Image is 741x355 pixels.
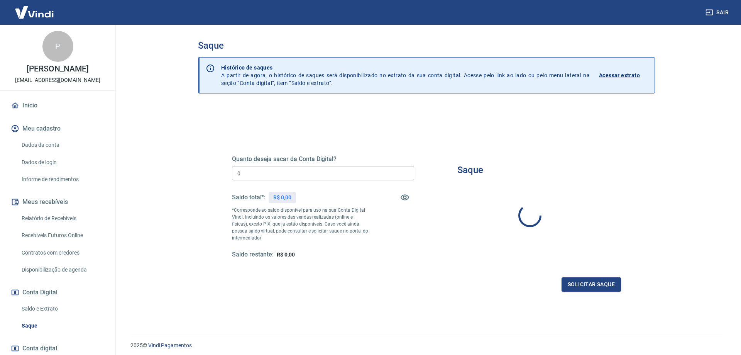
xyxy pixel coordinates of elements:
[273,194,291,202] p: R$ 0,00
[42,31,73,62] div: P
[9,97,106,114] a: Início
[19,172,106,187] a: Informe de rendimentos
[232,207,369,241] p: *Corresponde ao saldo disponível para uso na sua Conta Digital Vindi. Incluindo os valores das ve...
[221,64,590,87] p: A partir de agora, o histórico de saques será disponibilizado no extrato da sua conta digital. Ac...
[232,251,274,259] h5: Saldo restante:
[599,71,640,79] p: Acessar extrato
[457,165,483,175] h3: Saque
[22,343,57,354] span: Conta digital
[9,120,106,137] button: Meu cadastro
[562,277,621,292] button: Solicitar saque
[27,65,88,73] p: [PERSON_NAME]
[198,40,655,51] h3: Saque
[19,211,106,226] a: Relatório de Recebíveis
[221,64,590,71] p: Histórico de saques
[15,76,100,84] p: [EMAIL_ADDRESS][DOMAIN_NAME]
[19,318,106,334] a: Saque
[19,245,106,261] a: Contratos com credores
[599,64,648,87] a: Acessar extrato
[277,251,295,258] span: R$ 0,00
[19,137,106,153] a: Dados da conta
[704,5,732,20] button: Sair
[9,0,59,24] img: Vindi
[9,194,106,211] button: Meus recebíveis
[19,228,106,243] a: Recebíveis Futuros Online
[19,301,106,317] a: Saldo e Extrato
[130,341,722,350] p: 2025 ©
[232,155,414,163] h5: Quanto deseja sacar da Conta Digital?
[232,194,266,201] h5: Saldo total*:
[19,262,106,278] a: Disponibilização de agenda
[9,284,106,301] button: Conta Digital
[19,155,106,170] a: Dados de login
[148,342,192,348] a: Vindi Pagamentos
